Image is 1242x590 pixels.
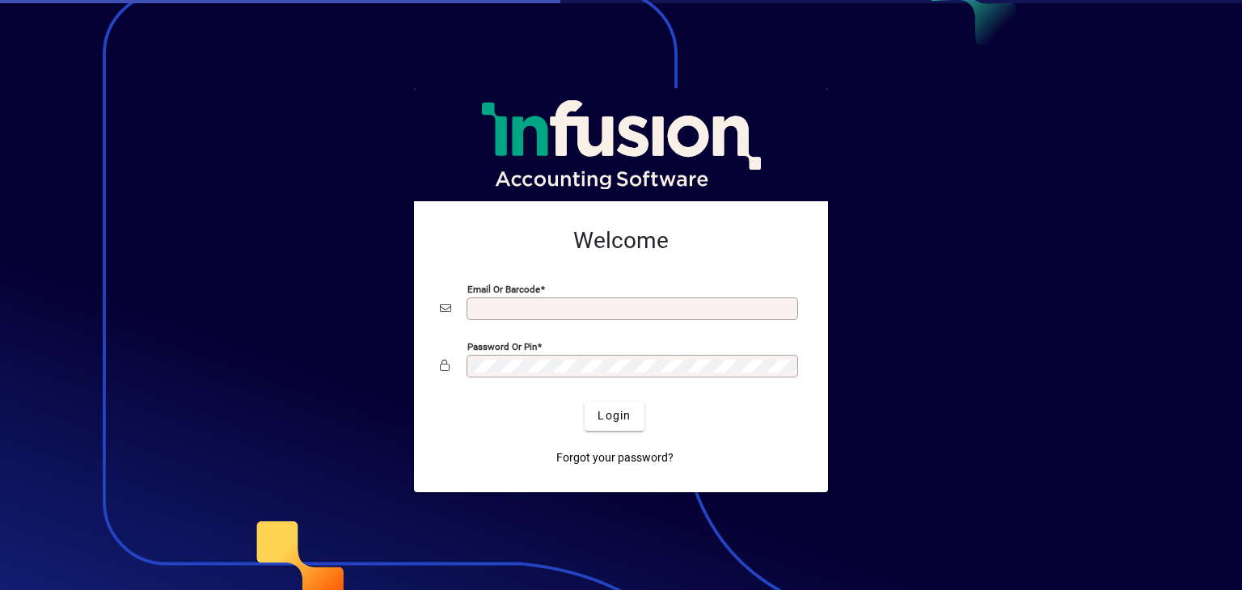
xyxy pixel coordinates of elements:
[550,444,680,473] a: Forgot your password?
[556,449,674,466] span: Forgot your password?
[598,407,631,424] span: Login
[585,402,644,431] button: Login
[440,227,802,255] h2: Welcome
[467,283,540,294] mat-label: Email or Barcode
[467,340,537,352] mat-label: Password or Pin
